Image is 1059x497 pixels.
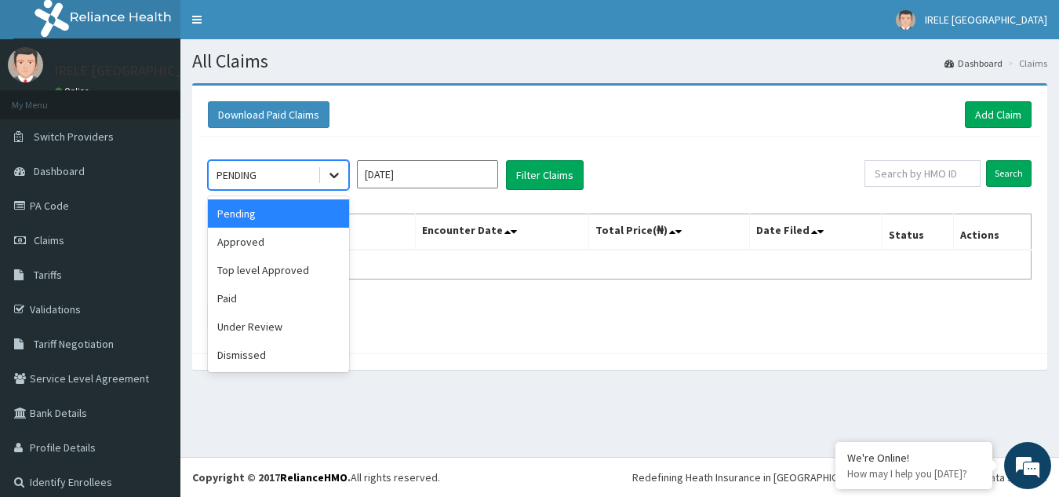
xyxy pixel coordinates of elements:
[217,167,257,183] div: PENDING
[8,47,43,82] img: User Image
[749,214,882,250] th: Date Filed
[954,214,1032,250] th: Actions
[208,101,329,128] button: Download Paid Claims
[257,8,295,46] div: Minimize live chat window
[357,160,498,188] input: Select Month and Year
[883,214,954,250] th: Status
[34,233,64,247] span: Claims
[208,312,349,341] div: Under Review
[208,256,349,284] div: Top level Approved
[82,88,264,108] div: Chat with us now
[208,341,349,369] div: Dismissed
[944,57,1003,70] a: Dashboard
[208,199,349,228] div: Pending
[986,160,1032,187] input: Search
[34,130,114,144] span: Switch Providers
[280,470,348,484] a: RelianceHMO
[589,214,750,250] th: Total Price(₦)
[632,470,1047,485] div: Redefining Heath Insurance in [GEOGRAPHIC_DATA] using Telemedicine and Data Science!
[34,268,62,282] span: Tariffs
[864,160,981,187] input: Search by HMO ID
[506,160,584,190] button: Filter Claims
[180,457,1059,497] footer: All rights reserved.
[208,228,349,256] div: Approved
[896,10,915,30] img: User Image
[8,331,299,386] textarea: Type your message and hit 'Enter'
[847,451,981,465] div: We're Online!
[55,86,93,97] a: Online
[29,79,64,118] img: d_794563401_company_1708531726252_794563401
[91,148,217,307] span: We're online!
[55,64,220,78] p: IRELE [GEOGRAPHIC_DATA]
[965,101,1032,128] a: Add Claim
[925,13,1047,27] span: IRELE [GEOGRAPHIC_DATA]
[192,51,1047,71] h1: All Claims
[416,214,589,250] th: Encounter Date
[847,467,981,481] p: How may I help you today?
[208,284,349,312] div: Paid
[1004,57,1047,70] li: Claims
[34,164,85,178] span: Dashboard
[34,337,114,351] span: Tariff Negotiation
[192,470,351,484] strong: Copyright © 2017 .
